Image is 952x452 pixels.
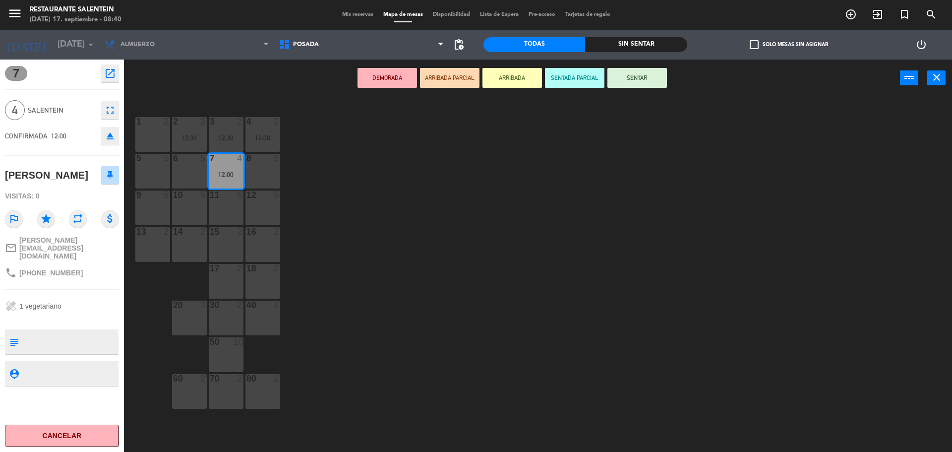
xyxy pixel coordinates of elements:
span: Mis reservas [337,12,378,17]
span: Salentein [28,105,96,116]
i: turned_in_not [898,8,910,20]
div: 2 [164,117,170,126]
i: mail_outline [5,242,17,254]
div: 2 [164,227,170,236]
span: Mapa de mesas [378,12,428,17]
div: 12 [246,191,247,199]
i: star [37,210,55,228]
div: 13 [136,227,137,236]
div: 8 [246,154,247,163]
span: Posada [293,41,319,48]
div: 2 [274,374,280,383]
div: Sin sentar [585,37,687,52]
span: 7 [5,66,27,81]
div: 2 [274,264,280,273]
i: power_input [903,71,915,83]
div: Todas [483,37,585,52]
div: 12:00 [209,171,243,178]
i: subject [8,336,19,347]
div: 5 [164,154,170,163]
div: 12:00 [245,134,280,141]
i: outlined_flag [5,210,23,228]
div: 1 [136,117,137,126]
div: 2 [237,117,243,126]
button: SENTADA PARCIAL [545,68,604,88]
span: CONFIRMADA [5,132,48,140]
i: close [931,71,943,83]
a: mail_outline[PERSON_NAME][EMAIL_ADDRESS][DOMAIN_NAME] [5,236,119,260]
div: 2 [274,117,280,126]
div: [PERSON_NAME] [5,167,88,184]
span: Almuerzo [120,41,155,48]
div: 4 [246,117,247,126]
span: Disponibilidad [428,12,475,17]
button: eject [101,127,119,145]
div: 5 [136,154,137,163]
div: 18 [246,264,247,273]
div: 2 [200,117,206,126]
i: power_settings_new [915,39,927,51]
span: [PERSON_NAME][EMAIL_ADDRESS][DOMAIN_NAME] [19,236,119,260]
div: 12:30 [209,134,243,141]
span: 4 [5,100,25,120]
button: power_input [900,70,918,85]
div: 5 [237,191,243,199]
i: exit_to_app [872,8,884,20]
span: 12:00 [51,132,66,140]
div: 2 [237,227,243,236]
span: Pre-acceso [524,12,560,17]
i: arrow_drop_down [85,39,97,51]
button: DEMORADA [357,68,417,88]
div: 9 [136,191,137,199]
div: Restaurante Salentein [30,5,121,15]
i: attach_money [101,210,119,228]
div: 4 [237,154,243,163]
i: search [925,8,937,20]
div: [DATE] 17. septiembre - 08:40 [30,15,121,25]
i: fullscreen [104,104,116,116]
div: 40 [246,301,247,310]
i: menu [7,6,22,21]
button: ARRIBADA PARCIAL [420,68,479,88]
div: 80 [246,374,247,383]
button: menu [7,6,22,24]
div: 5 [200,154,206,163]
div: 2 [237,301,243,310]
div: 5 [200,191,206,199]
div: 2 [274,301,280,310]
span: 1 vegetariano [19,302,61,310]
span: Lista de Espera [475,12,524,17]
div: 2 [237,264,243,273]
i: add_circle_outline [845,8,857,20]
i: eject [104,130,116,142]
div: 2 [237,374,243,383]
button: fullscreen [101,101,119,119]
span: pending_actions [453,39,465,51]
button: SENTAR [607,68,667,88]
i: open_in_new [104,67,116,79]
div: 2 [200,301,206,310]
button: open_in_new [101,65,119,82]
div: Visitas: 0 [5,188,119,205]
label: Solo mesas sin asignar [750,40,828,49]
button: Cancelar [5,425,119,447]
div: 2 [200,227,206,236]
div: 5 [164,191,170,199]
span: check_box_outline_blank [750,40,759,49]
div: 5 [274,154,280,163]
div: 10 [233,337,243,346]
